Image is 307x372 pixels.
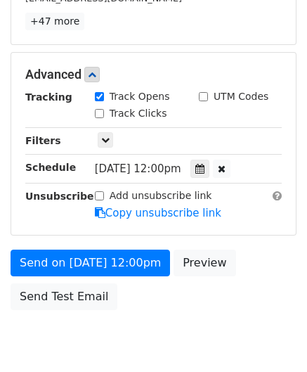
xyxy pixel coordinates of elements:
[214,89,268,104] label: UTM Codes
[11,250,170,276] a: Send on [DATE] 12:00pm
[110,188,212,203] label: Add unsubscribe link
[25,13,84,30] a: +47 more
[25,67,282,82] h5: Advanced
[25,135,61,146] strong: Filters
[25,191,94,202] strong: Unsubscribe
[25,162,76,173] strong: Schedule
[11,283,117,310] a: Send Test Email
[95,207,221,219] a: Copy unsubscribe link
[174,250,235,276] a: Preview
[110,106,167,121] label: Track Clicks
[237,304,307,372] iframe: Chat Widget
[25,91,72,103] strong: Tracking
[110,89,170,104] label: Track Opens
[95,162,181,175] span: [DATE] 12:00pm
